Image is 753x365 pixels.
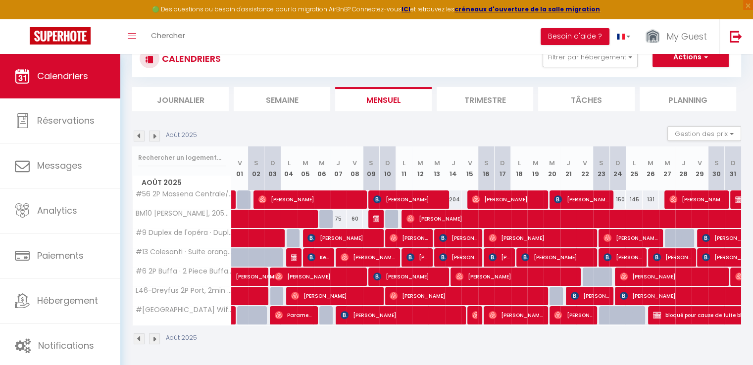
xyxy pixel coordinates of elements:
abbr: S [369,158,373,168]
span: [PERSON_NAME] [275,267,362,286]
span: [PERSON_NAME] [258,190,362,209]
a: [PERSON_NAME] [232,268,248,286]
th: 04 [281,146,297,190]
p: Août 2025 [166,131,197,140]
th: 01 [232,146,248,190]
abbr: M [434,158,440,168]
button: Besoin d'aide ? [541,28,609,45]
abbr: S [714,158,718,168]
span: [PERSON_NAME] [373,267,444,286]
th: 16 [478,146,495,190]
span: [PERSON_NAME] [669,190,724,209]
abbr: M [648,158,653,168]
th: 22 [577,146,593,190]
th: 07 [330,146,347,190]
th: 15 [461,146,478,190]
span: [PERSON_NAME] [472,190,543,209]
abbr: L [518,158,521,168]
th: 20 [544,146,560,190]
input: Rechercher un logement... [138,149,226,167]
li: Semaine [234,87,330,111]
abbr: L [288,158,291,168]
th: 03 [264,146,281,190]
span: L46-Dreyfus 2P Port, 2min du CAP et le port port/Clim & WIFI [134,287,233,294]
th: 14 [445,146,461,190]
div: 204 [445,190,461,209]
span: [PERSON_NAME] [489,248,510,267]
abbr: M [664,158,670,168]
span: [PERSON_NAME] [341,248,395,267]
span: #[GEOGRAPHIC_DATA] Wifi 5mins Tram T1 [134,306,233,314]
span: [PERSON_NAME] [603,228,658,247]
abbr: M [549,158,555,168]
li: Journalier [132,87,229,111]
span: [PERSON_NAME] [554,306,592,324]
abbr: M [319,158,325,168]
p: Août 2025 [166,333,197,343]
span: [PERSON_NAME] [307,228,378,247]
li: Planning [640,87,736,111]
button: Gestion des prix [667,126,741,141]
a: ICI [402,5,410,13]
span: Calendriers [37,70,88,82]
img: Super Booking [30,27,91,45]
abbr: V [352,158,357,168]
span: [PERSON_NAME] [603,248,642,267]
span: Réservations [37,114,95,127]
abbr: D [500,158,505,168]
abbr: L [633,158,636,168]
button: Ouvrir le widget de chat LiveChat [8,4,38,34]
th: 31 [725,146,741,190]
span: #9 Duplex de l'opéra · Duplex de l'Opéra, Vue Mer - Terrasse & AC [134,229,233,236]
span: Kez Keyte [307,248,329,267]
span: Analytics [37,204,77,217]
span: BM10 [PERSON_NAME], 20540471 · Studio [PERSON_NAME], à 3mins de la mer AC et WIFI [134,210,233,217]
span: #13 Colesanti · Suite orange Balcon vue Mer clim wifi 3mins plage [134,248,233,256]
span: [PERSON_NAME] [489,306,543,324]
span: [PERSON_NAME] [472,306,477,324]
abbr: D [731,158,736,168]
span: [PERSON_NAME] [489,228,592,247]
abbr: S [254,158,258,168]
abbr: J [336,158,340,168]
th: 27 [659,146,675,190]
abbr: M [302,158,308,168]
span: Hébergement [37,294,98,307]
th: 25 [626,146,642,190]
th: 23 [593,146,609,190]
span: Notifications [38,339,94,352]
span: Août 2025 [133,176,231,190]
span: Parameswaramoorthy Ponnuthurai [275,306,313,324]
button: Actions [653,47,729,67]
li: Tâches [538,87,635,111]
abbr: M [533,158,539,168]
img: ... [645,28,660,46]
abbr: J [452,158,455,168]
div: 145 [626,190,642,209]
th: 30 [708,146,724,190]
abbr: D [385,158,390,168]
span: 13H30 : Société d'assainissement #13 Colesanti [291,248,297,267]
abbr: L [402,158,405,168]
span: [PERSON_NAME] [439,248,477,267]
th: 21 [560,146,577,190]
div: 131 [643,190,659,209]
a: ... My Guest [638,19,719,54]
span: My Guest [666,30,707,43]
th: 13 [429,146,445,190]
span: [PERSON_NAME] [390,228,428,247]
div: 150 [609,190,626,209]
th: 05 [297,146,313,190]
span: [PERSON_NAME] [341,306,460,324]
abbr: M [417,158,423,168]
a: créneaux d'ouverture de la salle migration [454,5,600,13]
abbr: D [270,158,275,168]
th: 29 [692,146,708,190]
th: 28 [675,146,692,190]
span: [PERSON_NAME] [439,228,477,247]
th: 09 [363,146,379,190]
span: [PERSON_NAME] [291,286,378,305]
li: Mensuel [335,87,432,111]
span: Paiements [37,249,84,262]
th: 06 [314,146,330,190]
